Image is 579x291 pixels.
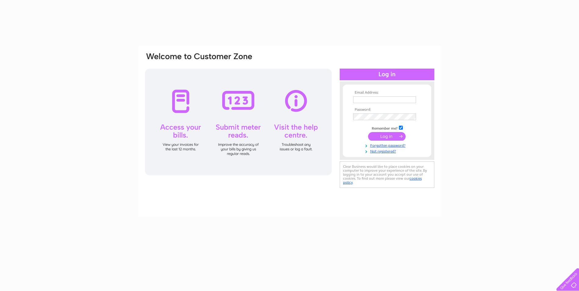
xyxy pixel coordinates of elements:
[352,108,422,112] th: Password:
[340,161,434,188] div: Clear Business would like to place cookies on your computer to improve your experience of the sit...
[353,142,422,148] a: Forgotten password?
[353,148,422,154] a: Not registered?
[368,132,406,141] input: Submit
[352,125,422,131] td: Remember me?
[343,176,422,185] a: cookies policy
[352,91,422,95] th: Email Address:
